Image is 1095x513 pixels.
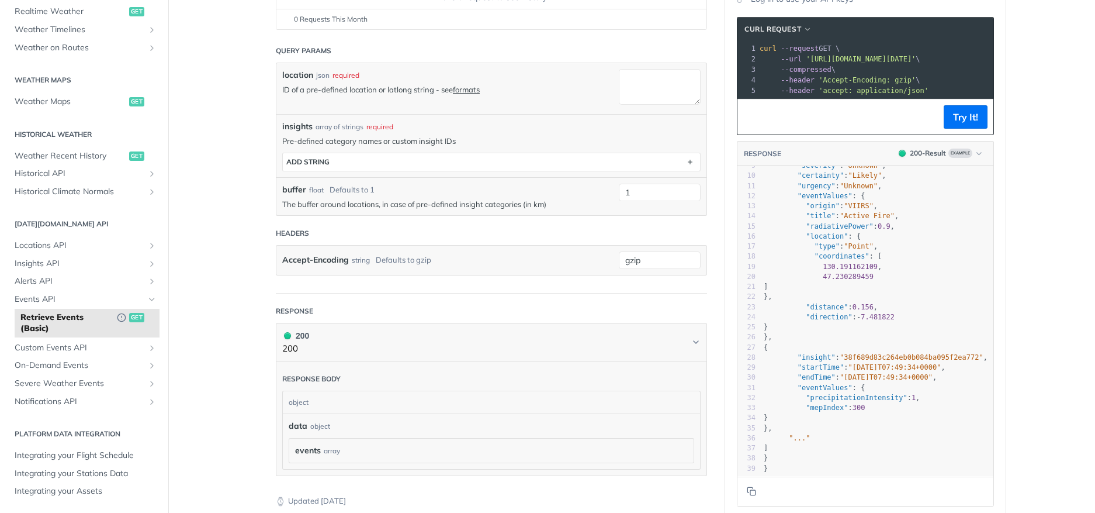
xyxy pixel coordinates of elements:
[15,294,144,305] span: Events API
[743,483,760,500] button: Copy to clipboard
[737,191,756,201] div: 12
[737,262,756,272] div: 19
[764,333,772,341] span: },
[823,263,878,271] span: 130.191162109
[806,232,848,240] span: "location"
[15,360,144,371] span: On-Demand Events
[844,202,874,210] span: "VIIRS"
[861,313,895,321] span: 7.481822
[15,378,144,390] span: Severe Weather Events
[737,242,756,252] div: 17
[806,404,848,412] span: "mepIndex"
[282,84,613,95] p: ID of a pre-defined location or latlong string - see
[857,313,861,321] span: -
[737,201,756,211] div: 13
[764,171,886,180] span: : ,
[147,397,157,407] button: Show subpages for Notifications API
[282,120,313,133] span: insights
[9,183,160,201] a: Historical Climate NormalsShow subpages for Historical Climate Normals
[737,85,757,96] div: 5
[15,186,144,198] span: Historical Climate Normals
[798,353,836,361] span: "insight"
[781,87,815,95] span: --header
[9,75,160,85] h2: Weather Maps
[330,184,375,196] div: Defaults to 1
[737,322,756,332] div: 25
[853,303,874,311] span: 0.156
[15,450,157,462] span: Integrating your Flight Schedule
[9,165,160,183] a: Historical APIShow subpages for Historical API
[147,25,157,35] button: Show subpages for Weather Timelines
[737,433,756,443] div: 36
[9,429,160,439] h2: Platform DATA integration
[309,185,324,195] div: float
[764,323,768,331] span: }
[737,373,756,383] div: 30
[15,342,144,354] span: Custom Events API
[764,343,768,352] span: {
[282,69,313,81] label: location
[282,252,349,268] label: Accept-Encoding
[781,66,831,74] span: --compressed
[840,373,933,381] span: "[DATE]T07:49:34+0000"
[737,393,756,403] div: 32
[760,66,836,74] span: \
[9,375,160,393] a: Severe Weather EventsShow subpages for Severe Weather Events
[798,373,836,381] span: "endTime"
[840,212,895,220] span: "Active Fire"
[147,295,157,304] button: Hide subpages for Events API
[764,242,878,250] span: : ,
[282,342,309,356] p: 200
[282,199,613,209] p: The buffer around locations, in case of pre-defined insight categories (in km)
[324,446,340,456] div: array
[764,353,987,361] span: : ,
[15,258,144,270] span: Insights API
[737,312,756,322] div: 24
[282,329,701,356] button: 200 200200
[737,232,756,242] div: 16
[9,93,160,111] a: Weather Mapsget
[819,87,928,95] span: 'accept: application/json'
[276,228,309,239] div: Headers
[147,241,157,250] button: Show subpages for Locations API
[284,332,291,339] span: 200
[760,44,840,53] span: GET \
[376,252,431,268] div: Defaults to gzip
[819,76,916,84] span: 'Accept-Encoding: gzip'
[878,222,890,230] span: 0.9
[9,291,160,308] a: Events APIHide subpages for Events API
[840,182,878,190] span: "Unknown"
[15,6,126,18] span: Realtime Weather
[844,242,874,250] span: "Point"
[893,147,987,159] button: 200200-ResultExample
[147,343,157,353] button: Show subpages for Custom Events API
[310,421,330,432] div: object
[282,329,309,342] div: 200
[764,464,768,473] span: }
[282,136,701,146] p: Pre-defined category names or custom insight IDs
[764,363,945,371] span: : ,
[276,361,707,476] div: 200 200200
[737,353,756,363] div: 28
[283,391,697,414] div: object
[737,413,756,423] div: 34
[9,255,160,273] a: Insights APIShow subpages for Insights API
[9,147,160,165] a: Weather Recent Historyget
[853,404,865,412] span: 300
[848,363,941,371] span: "[DATE]T07:49:34+0000"
[764,303,878,311] span: : ,
[737,282,756,292] div: 21
[9,393,160,411] a: Notifications APIShow subpages for Notifications API
[798,171,844,180] span: "certainty"
[764,252,882,260] span: : [
[147,187,157,197] button: Show subpages for Historical Climate Normals
[737,64,757,75] div: 3
[737,383,756,393] div: 31
[764,263,882,271] span: ,
[15,168,144,180] span: Historical API
[781,55,802,63] span: --url
[806,55,916,63] span: '[URL][DOMAIN_NAME][DATE]'
[129,313,144,322] span: get
[737,211,756,221] div: 14
[899,150,906,157] span: 200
